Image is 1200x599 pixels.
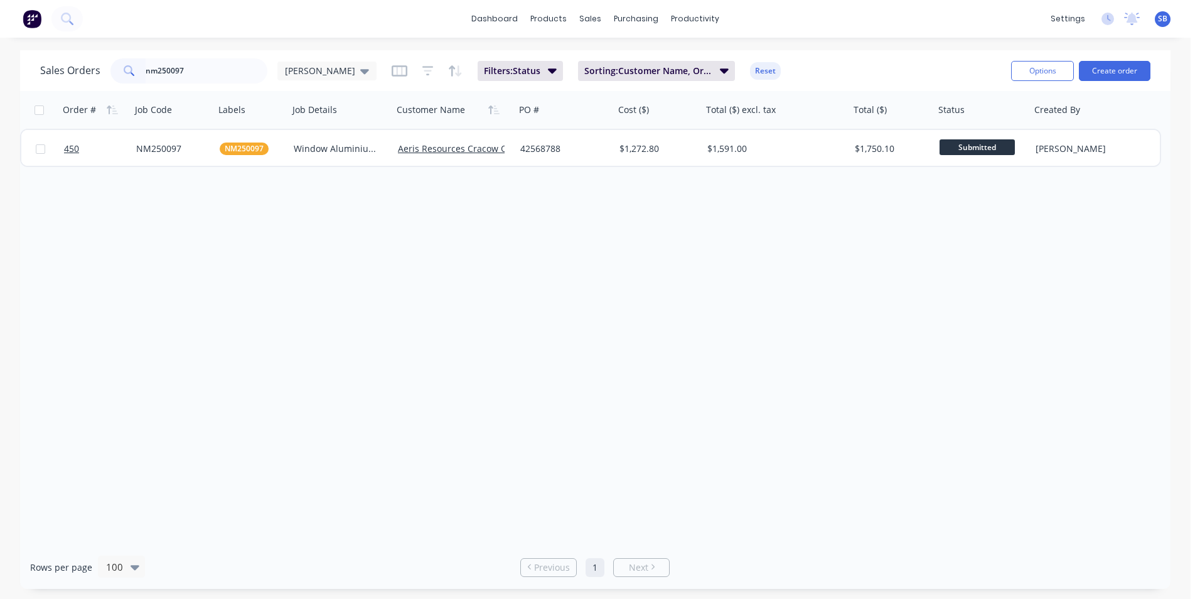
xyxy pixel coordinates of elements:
[1036,143,1113,155] div: [PERSON_NAME]
[64,130,136,168] a: 450
[64,143,79,155] span: 450
[478,61,563,81] button: Filters:Status
[136,143,206,155] div: NM250097
[146,58,268,84] input: Search...
[521,561,576,574] a: Previous page
[519,104,539,116] div: PO #
[135,104,172,116] div: Job Code
[573,9,608,28] div: sales
[1011,61,1074,81] button: Options
[706,104,776,116] div: Total ($) excl. tax
[1044,9,1091,28] div: settings
[23,9,41,28] img: Factory
[465,9,524,28] a: dashboard
[534,561,570,574] span: Previous
[584,65,712,77] span: Sorting: Customer Name, Order #
[285,64,355,77] span: [PERSON_NAME]
[225,143,264,155] span: NM250097
[619,143,694,155] div: $1,272.80
[665,9,726,28] div: productivity
[940,139,1015,155] span: Submitted
[218,104,245,116] div: Labels
[750,62,781,80] button: Reset
[40,65,100,77] h1: Sales Orders
[63,104,96,116] div: Order #
[484,65,540,77] span: Filters: Status
[578,61,735,81] button: Sorting:Customer Name, Order #
[855,143,926,155] div: $1,750.10
[524,9,573,28] div: products
[1079,61,1150,81] button: Create order
[618,104,649,116] div: Cost ($)
[854,104,887,116] div: Total ($)
[586,558,604,577] a: Page 1 is your current page
[294,143,383,155] div: Window Aluminium Screens
[707,143,838,155] div: $1,591.00
[614,561,669,574] a: Next page
[397,104,465,116] div: Customer Name
[30,561,92,574] span: Rows per page
[398,143,548,154] a: Aeris Resources Cracow Operations
[1158,13,1167,24] span: SB
[629,561,648,574] span: Next
[938,104,965,116] div: Status
[1034,104,1080,116] div: Created By
[608,9,665,28] div: purchasing
[220,143,269,155] button: NM250097
[520,143,605,155] div: 42568788
[515,558,675,577] ul: Pagination
[292,104,337,116] div: Job Details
